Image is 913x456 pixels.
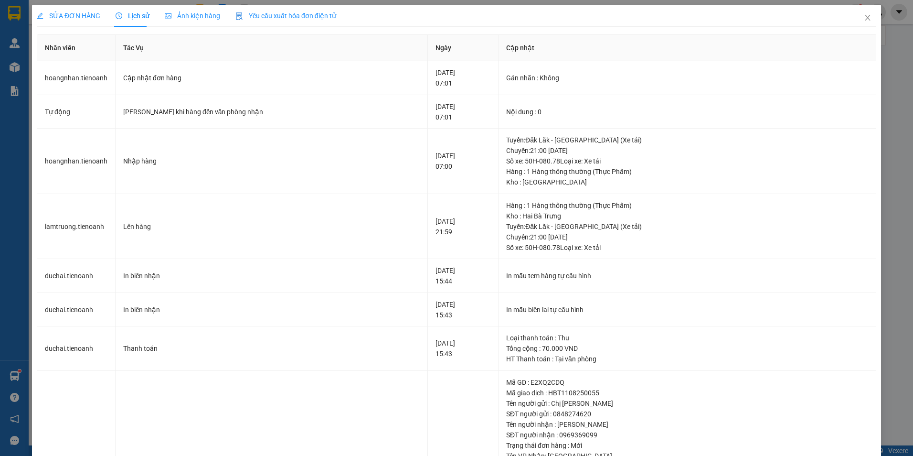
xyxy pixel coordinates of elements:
[435,101,490,122] div: [DATE] 07:01
[123,107,420,117] div: [PERSON_NAME] khi hàng đến văn phòng nhận
[37,12,43,19] span: edit
[123,271,420,281] div: In biên nhận
[506,200,868,211] div: Hàng : 1 Hàng thông thường (Thực Phẩm)
[123,304,420,315] div: In biên nhận
[506,354,868,364] div: HT Thanh toán : Tại văn phòng
[123,156,420,166] div: Nhập hàng
[864,14,871,22] span: close
[123,221,420,232] div: Lên hàng
[506,73,868,83] div: Gán nhãn : Không
[435,151,490,172] div: [DATE] 07:00
[116,12,149,20] span: Lịch sử
[506,343,868,354] div: Tổng cộng : 70.000 VND
[506,135,868,166] div: Tuyến : Đăk Lăk - [GEOGRAPHIC_DATA] (Xe tải) Chuyến: 21:00 [DATE] Số xe: 50H-080.78 Loại xe: Xe tải
[854,5,881,32] button: Close
[506,419,868,430] div: Tên người nhận : [PERSON_NAME]
[506,440,868,451] div: Trạng thái đơn hàng : Mới
[506,304,868,315] div: In mẫu biên lai tự cấu hình
[37,326,116,371] td: duchai.tienoanh
[165,12,220,20] span: Ảnh kiện hàng
[506,333,868,343] div: Loại thanh toán : Thu
[116,12,122,19] span: clock-circle
[506,107,868,117] div: Nội dung : 0
[506,211,868,221] div: Kho : Hai Bà Trưng
[37,35,116,61] th: Nhân viên
[435,216,490,237] div: [DATE] 21:59
[506,166,868,177] div: Hàng : 1 Hàng thông thường (Thực Phẩm)
[435,299,490,320] div: [DATE] 15:43
[506,409,868,419] div: SĐT người gửi : 0848274620
[123,73,420,83] div: Cập nhật đơn hàng
[37,12,100,20] span: SỬA ĐƠN HÀNG
[435,265,490,286] div: [DATE] 15:44
[116,35,428,61] th: Tác Vụ
[506,221,868,253] div: Tuyến : Đăk Lăk - [GEOGRAPHIC_DATA] (Xe tải) Chuyến: 21:00 [DATE] Số xe: 50H-080.78 Loại xe: Xe tải
[235,12,336,20] span: Yêu cầu xuất hóa đơn điện tử
[506,377,868,388] div: Mã GD : E2XQ2CDQ
[235,12,243,20] img: icon
[428,35,499,61] th: Ngày
[37,293,116,327] td: duchai.tienoanh
[506,430,868,440] div: SĐT người nhận : 0969369099
[506,398,868,409] div: Tên người gửi : Chị [PERSON_NAME]
[435,67,490,88] div: [DATE] 07:01
[165,12,171,19] span: picture
[506,388,868,398] div: Mã giao dịch : HBT1108250055
[37,61,116,95] td: hoangnhan.tienoanh
[37,95,116,129] td: Tự động
[435,338,490,359] div: [DATE] 15:43
[499,35,876,61] th: Cập nhật
[506,177,868,187] div: Kho : [GEOGRAPHIC_DATA]
[506,271,868,281] div: In mẫu tem hàng tự cấu hình
[37,129,116,194] td: hoangnhan.tienoanh
[123,343,420,354] div: Thanh toán
[37,194,116,260] td: lamtruong.tienoanh
[37,259,116,293] td: duchai.tienoanh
